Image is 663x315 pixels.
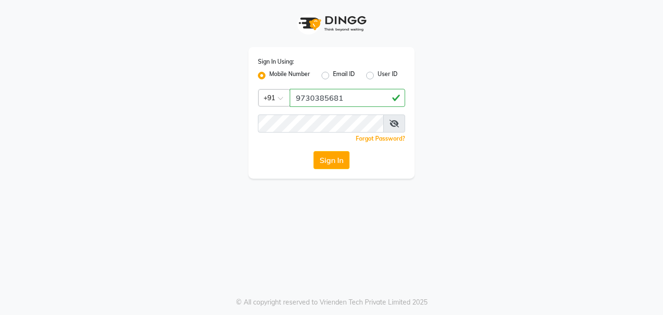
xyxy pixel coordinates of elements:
[269,70,310,81] label: Mobile Number
[333,70,355,81] label: Email ID
[378,70,398,81] label: User ID
[258,115,384,133] input: Username
[356,135,405,142] a: Forgot Password?
[313,151,350,169] button: Sign In
[290,89,405,107] input: Username
[294,10,369,38] img: logo1.svg
[258,57,294,66] label: Sign In Using:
